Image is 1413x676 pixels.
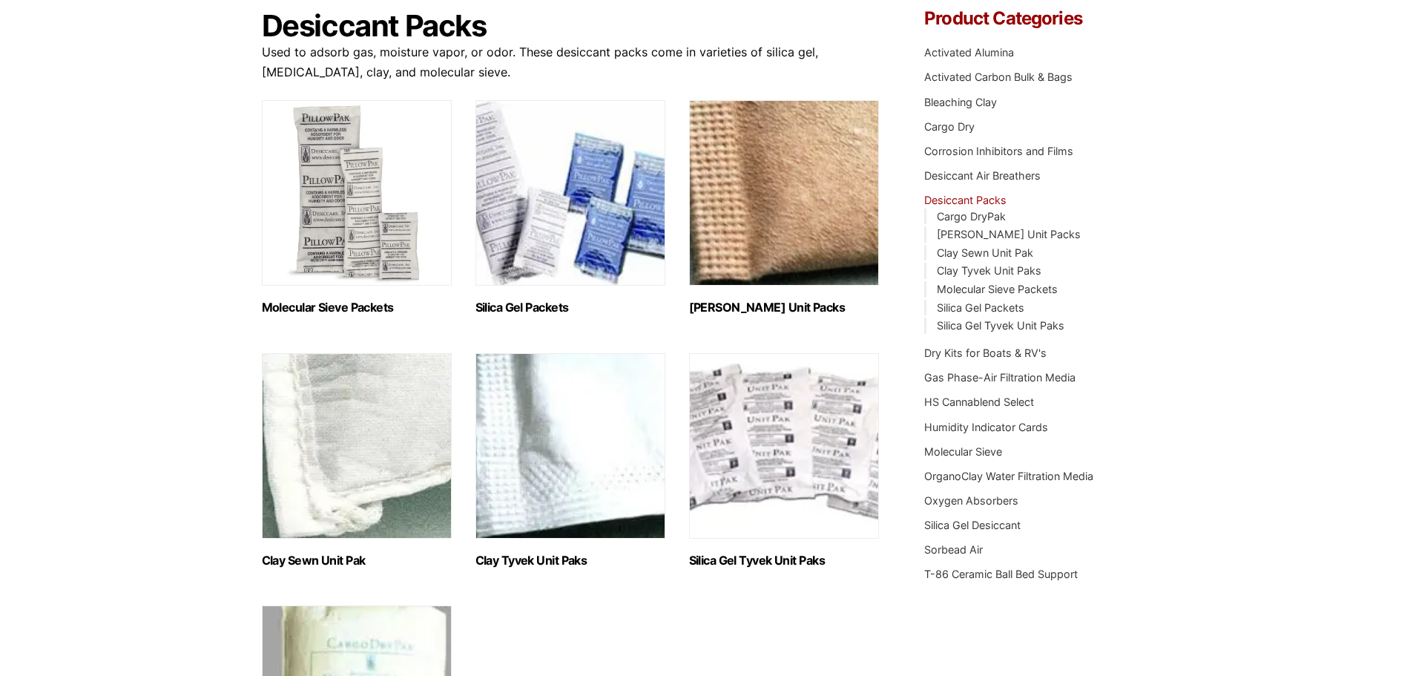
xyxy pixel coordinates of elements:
[924,70,1073,83] a: Activated Carbon Bulk & Bags
[924,169,1041,182] a: Desiccant Air Breathers
[262,353,452,568] a: Visit product category Clay Sewn Unit Pak
[924,568,1078,580] a: T-86 Ceramic Ball Bed Support
[937,246,1033,259] a: Clay Sewn Unit Pak
[262,10,880,42] h1: Desiccant Packs
[689,100,879,315] a: Visit product category Clay Kraft Unit Packs
[262,100,452,286] img: Molecular Sieve Packets
[689,353,879,539] img: Silica Gel Tyvek Unit Paks
[924,396,1034,408] a: HS Cannablend Select
[475,100,665,286] img: Silica Gel Packets
[924,10,1151,27] h4: Product Categories
[924,519,1021,531] a: Silica Gel Desiccant
[937,301,1024,314] a: Silica Gel Packets
[924,543,983,556] a: Sorbead Air
[262,301,452,315] h2: Molecular Sieve Packets
[924,145,1073,157] a: Corrosion Inhibitors and Films
[924,494,1018,507] a: Oxygen Absorbers
[475,353,665,539] img: Clay Tyvek Unit Paks
[924,347,1047,359] a: Dry Kits for Boats & RV's
[689,301,879,315] h2: [PERSON_NAME] Unit Packs
[924,470,1093,482] a: OrganoClay Water Filtration Media
[475,353,665,568] a: Visit product category Clay Tyvek Unit Paks
[262,554,452,568] h2: Clay Sewn Unit Pak
[924,96,997,108] a: Bleaching Clay
[475,554,665,568] h2: Clay Tyvek Unit Paks
[937,228,1081,240] a: [PERSON_NAME] Unit Packs
[262,353,452,539] img: Clay Sewn Unit Pak
[262,42,880,82] p: Used to adsorb gas, moisture vapor, or odor. These desiccant packs come in varieties of silica ge...
[924,445,1002,458] a: Molecular Sieve
[924,46,1014,59] a: Activated Alumina
[262,100,452,315] a: Visit product category Molecular Sieve Packets
[937,210,1006,223] a: Cargo DryPak
[924,120,975,133] a: Cargo Dry
[924,194,1007,206] a: Desiccant Packs
[924,421,1048,433] a: Humidity Indicator Cards
[689,100,879,286] img: Clay Kraft Unit Packs
[937,283,1058,295] a: Molecular Sieve Packets
[937,264,1041,277] a: Clay Tyvek Unit Paks
[689,353,879,568] a: Visit product category Silica Gel Tyvek Unit Paks
[924,371,1076,384] a: Gas Phase-Air Filtration Media
[475,100,665,315] a: Visit product category Silica Gel Packets
[689,554,879,568] h2: Silica Gel Tyvek Unit Paks
[937,319,1064,332] a: Silica Gel Tyvek Unit Paks
[475,301,665,315] h2: Silica Gel Packets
